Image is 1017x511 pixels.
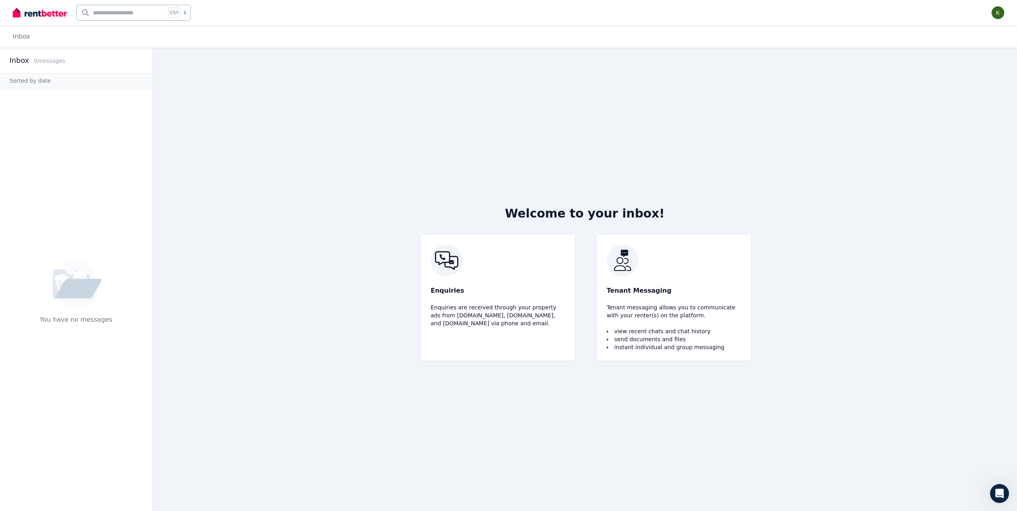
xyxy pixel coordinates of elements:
li: instant individual and group messaging [607,343,741,351]
p: Enquiries are received through your property ads from [DOMAIN_NAME], [DOMAIN_NAME], and [DOMAIN_N... [431,303,565,327]
a: Inbox [13,33,30,40]
li: send documents and files [607,335,741,343]
p: Tenant messaging allows you to communicate with your renter(s) on the platform. [607,303,741,319]
img: No Message Available [51,260,102,307]
img: kamon1603@gmail.com [992,6,1004,19]
img: RentBetter [13,7,67,19]
h2: Welcome to your inbox! [505,206,665,221]
img: RentBetter Inbox [607,245,741,276]
span: Ctrl [168,8,180,18]
span: k [184,10,186,16]
p: Enquiries [431,286,565,295]
iframe: Intercom live chat [990,484,1009,503]
h2: Inbox [10,55,29,66]
li: view recent chats and chat history [607,327,741,335]
img: RentBetter Inbox [431,245,565,276]
span: 0 message s [34,58,65,64]
p: You have no messages [40,315,112,339]
span: Tenant Messaging [607,286,671,295]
